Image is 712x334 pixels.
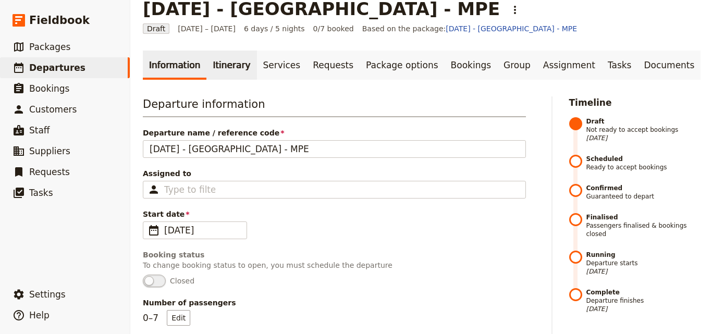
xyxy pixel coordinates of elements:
[143,23,169,34] span: Draft
[143,96,526,117] h3: Departure information
[29,42,70,52] span: Packages
[206,51,256,80] a: Itinerary
[586,134,700,142] span: [DATE]
[143,51,206,80] a: Information
[164,224,240,237] span: [DATE]
[244,23,305,34] span: 6 days / 5 nights
[586,213,700,238] span: Passengers finalised & bookings closed
[637,51,701,80] a: Documents
[143,168,526,179] span: Assigned to
[586,305,700,313] span: [DATE]
[178,23,236,34] span: [DATE] – [DATE]
[569,96,700,109] h2: Timeline
[143,298,526,308] span: Number of passengers
[586,288,700,296] strong: Complete
[29,289,66,300] span: Settings
[586,288,700,313] span: Departure finishes
[29,83,69,94] span: Bookings
[164,183,215,196] input: Assigned to
[167,310,190,326] button: Number of passengers0–7
[586,267,700,276] span: [DATE]
[148,224,160,237] span: ​
[586,251,700,276] span: Departure starts
[143,260,526,270] p: To change booking status to open, you must schedule the departure
[143,128,526,138] span: Departure name / reference code
[586,155,700,163] strong: Scheduled
[143,140,526,158] input: Departure name / reference code
[497,51,537,80] a: Group
[601,51,638,80] a: Tasks
[506,1,524,19] button: Actions
[586,213,700,221] strong: Finalised
[29,125,50,135] span: Staff
[29,310,50,320] span: Help
[143,310,190,326] p: 0 – 7
[360,51,444,80] a: Package options
[29,13,90,28] span: Fieldbook
[29,63,85,73] span: Departures
[586,251,700,259] strong: Running
[29,104,77,115] span: Customers
[586,184,700,192] strong: Confirmed
[362,23,577,34] span: Based on the package:
[29,167,70,177] span: Requests
[257,51,307,80] a: Services
[143,209,526,219] span: Start date
[586,155,700,171] span: Ready to accept bookings
[29,188,53,198] span: Tasks
[537,51,601,80] a: Assignment
[586,184,700,201] span: Guaranteed to depart
[170,276,194,286] span: Closed
[143,250,526,260] div: Booking status
[586,117,700,142] span: Not ready to accept bookings
[306,51,360,80] a: Requests
[29,146,70,156] span: Suppliers
[586,117,700,126] strong: Draft
[446,24,577,33] a: [DATE] - [GEOGRAPHIC_DATA] - MPE
[313,23,354,34] span: 0/7 booked
[445,51,497,80] a: Bookings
